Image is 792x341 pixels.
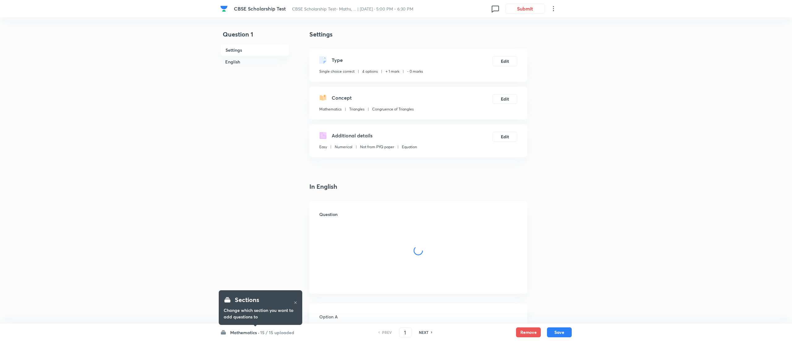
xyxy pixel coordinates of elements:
h4: Question 1 [220,30,290,44]
p: Single choice correct [319,69,355,74]
h6: Change which section you want to add questions to [224,307,297,320]
h6: Question [319,211,517,218]
h5: Type [332,56,343,64]
button: Save [547,327,572,337]
h6: English [220,56,290,67]
h4: Settings [309,30,527,39]
span: CBSE Scholarship Test- Maths, ... | [DATE] · 5:00 PM - 6:30 PM [292,6,413,12]
p: Easy [319,144,327,150]
p: Triangles [349,106,364,112]
p: 4 options [362,69,378,74]
button: Edit [493,56,517,66]
h6: NEXT [419,330,428,335]
img: questionType.svg [319,56,327,64]
h6: PREV [382,330,392,335]
button: Remove [516,327,541,337]
p: Congruence of Triangles [372,106,414,112]
p: - 0 marks [407,69,423,74]
h6: Settings [220,44,290,56]
img: Company Logo [220,5,228,12]
img: questionDetails.svg [319,132,327,139]
h6: 15 / 15 uploaded [260,329,294,336]
button: Edit [493,94,517,104]
h5: Additional details [332,132,372,139]
p: Numerical [335,144,352,150]
h4: Sections [235,295,259,304]
p: + 1 mark [385,69,399,74]
a: Company Logo [220,5,229,12]
p: Mathematics [319,106,342,112]
button: Edit [493,132,517,142]
h6: Option A [319,313,517,320]
button: Submit [505,4,545,14]
span: CBSE Scholarship Test [234,5,286,12]
h5: Concept [332,94,352,101]
p: Not from PYQ paper [360,144,394,150]
p: Equation [402,144,417,150]
h6: Mathematics · [230,329,259,336]
h4: In English [309,182,527,191]
img: questionConcept.svg [319,94,327,101]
